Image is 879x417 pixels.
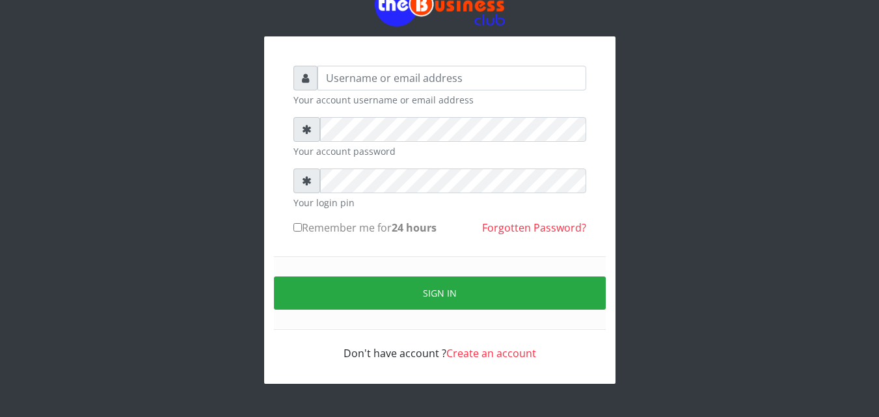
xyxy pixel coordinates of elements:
[274,276,606,310] button: Sign in
[293,330,586,361] div: Don't have account ?
[293,196,586,209] small: Your login pin
[293,220,437,235] label: Remember me for
[293,93,586,107] small: Your account username or email address
[392,221,437,235] b: 24 hours
[293,223,302,232] input: Remember me for24 hours
[446,346,536,360] a: Create an account
[293,144,586,158] small: Your account password
[318,66,586,90] input: Username or email address
[482,221,586,235] a: Forgotten Password?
